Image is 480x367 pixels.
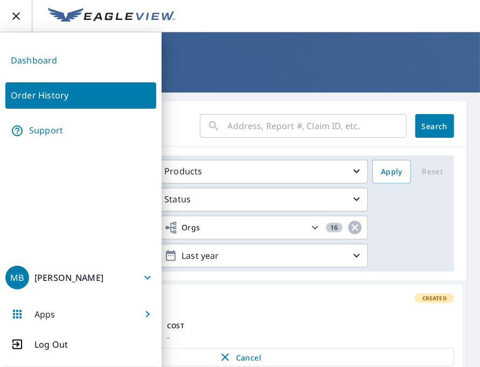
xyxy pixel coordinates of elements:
[416,294,453,302] span: Created
[13,41,467,58] nav: breadcrumb
[167,331,184,344] p: -
[34,338,68,351] p: Log Out
[326,224,343,231] span: 16
[5,117,156,144] a: Support
[13,62,467,84] h1: Order History
[48,8,175,24] img: EV Logo
[164,165,202,178] p: Products
[5,82,156,109] a: Order History
[26,293,454,303] div: Claims Ready
[37,351,443,364] span: Cancel
[164,193,191,206] p: Status
[26,307,454,317] div: [STREET_ADDRESS]
[177,246,350,265] p: Last year
[164,221,200,235] span: Orgs
[34,308,55,321] p: Apps
[5,265,156,291] button: MB[PERSON_NAME]
[34,272,103,284] p: [PERSON_NAME]
[5,301,156,327] button: Apps
[5,266,29,290] div: MB
[167,321,184,331] p: Cost
[228,111,407,141] input: Address, Report #, Claim ID, etc.
[5,338,156,351] button: Log Out
[424,121,446,131] span: Search
[381,165,402,179] span: Apply
[5,47,156,74] a: Dashboard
